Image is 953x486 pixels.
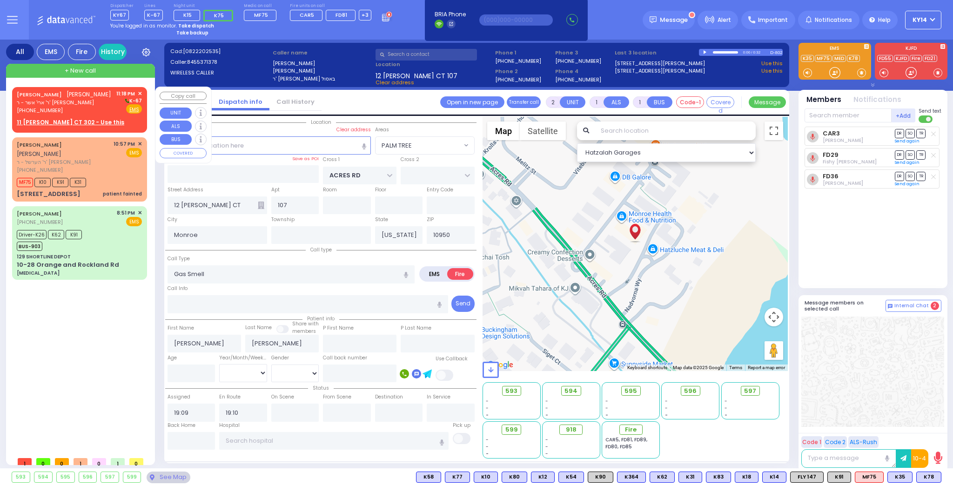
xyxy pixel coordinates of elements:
span: KY14 [913,16,927,24]
label: [PHONE_NUMBER] [495,76,541,83]
span: - [486,450,489,457]
label: Gender [271,354,289,362]
div: BLS [502,472,527,483]
div: K35 [887,472,913,483]
label: Destination [375,393,403,401]
div: BLS [735,472,758,483]
label: Back Home [168,422,195,429]
div: CAR5, FD81, FD89, FD80, FD85 [605,436,657,450]
a: Send again [895,160,919,165]
div: BLS [706,472,731,483]
div: [STREET_ADDRESS] [17,189,81,199]
h5: Message members on selected call [805,300,886,312]
div: All [6,44,34,60]
button: Message [749,96,786,108]
span: TR [916,172,926,181]
div: BLS [558,472,584,483]
span: - [725,398,727,405]
span: Phone 4 [555,67,612,75]
div: K18 [735,472,758,483]
button: Send [451,296,475,312]
span: Other building occupants [258,202,264,209]
span: + New call [65,66,96,75]
span: K-67 [124,97,142,104]
button: Members [806,94,841,105]
span: 8:51 PM [117,209,135,216]
div: K80 [502,472,527,483]
label: Use Callback [436,355,468,363]
span: - [486,398,489,405]
span: PALM TREE [376,137,462,154]
div: 599 [123,472,141,482]
button: Copy call [160,92,207,101]
span: - [665,405,668,412]
label: Caller name [273,49,372,57]
label: Fire units on call [290,3,371,9]
span: [0822202535] [183,47,221,55]
span: EMS [126,148,142,157]
span: 8455371378 [187,58,217,66]
span: 593 [505,386,517,396]
span: DR [895,150,904,159]
span: Phone 2 [495,67,552,75]
a: MED [832,55,846,62]
label: WIRELESS CALLER [170,69,270,77]
label: Save as POI [292,155,319,162]
div: K10 [474,472,498,483]
span: ר' הערשל - ר' [PERSON_NAME] [17,158,110,166]
span: [PERSON_NAME] [17,150,61,158]
div: FLY 147 [790,472,824,483]
span: 596 [684,386,697,396]
span: BUS-903 [17,242,42,251]
button: BUS [160,134,192,145]
span: - [486,443,489,450]
label: First Name [168,324,194,332]
div: D-802 [770,49,783,56]
div: K78 [916,472,941,483]
div: BLS [762,472,786,483]
div: Year/Month/Week/Day [219,354,267,362]
div: DUVID LOWY [627,216,643,244]
label: [PHONE_NUMBER] [555,76,601,83]
a: [STREET_ADDRESS][PERSON_NAME] [615,60,705,67]
span: members [292,328,316,335]
div: MF75 [855,472,884,483]
span: EMS [126,217,142,226]
label: Call back number [323,354,367,362]
div: K62 [650,472,675,483]
a: KJFD [894,55,909,62]
div: BLS [531,472,555,483]
u: 11 [PERSON_NAME] CT 302 - Use this [17,118,124,126]
label: ר' [PERSON_NAME] באסול [273,75,372,83]
a: [PERSON_NAME] [17,210,62,217]
label: Call Info [168,285,188,292]
button: KY14 [905,11,941,29]
u: EMS [129,106,139,113]
a: FD36 [823,173,839,180]
label: On Scene [271,393,294,401]
span: - [486,436,489,443]
span: KY67 [110,10,129,20]
label: P Last Name [401,324,431,332]
label: City [168,216,177,223]
button: ALS [160,121,192,132]
a: History [99,44,127,60]
span: +3 [362,11,369,19]
div: BLS [650,472,675,483]
span: Joseph Blumenthal [823,137,863,144]
button: Transfer call [507,96,541,108]
button: Code 1 [801,436,822,448]
label: Pick up [453,422,470,429]
div: BLS [474,472,498,483]
div: patient fainted [103,190,142,197]
span: Help [878,16,891,24]
div: - [545,436,597,443]
label: Last 3 location [615,49,699,57]
button: Code 2 [824,436,847,448]
a: [STREET_ADDRESS][PERSON_NAME] [615,67,705,75]
div: BLS [445,472,470,483]
label: Entry Code [427,186,453,194]
div: [MEDICAL_DATA] [17,270,60,277]
span: Alert [718,16,731,24]
div: BLS [416,472,441,483]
